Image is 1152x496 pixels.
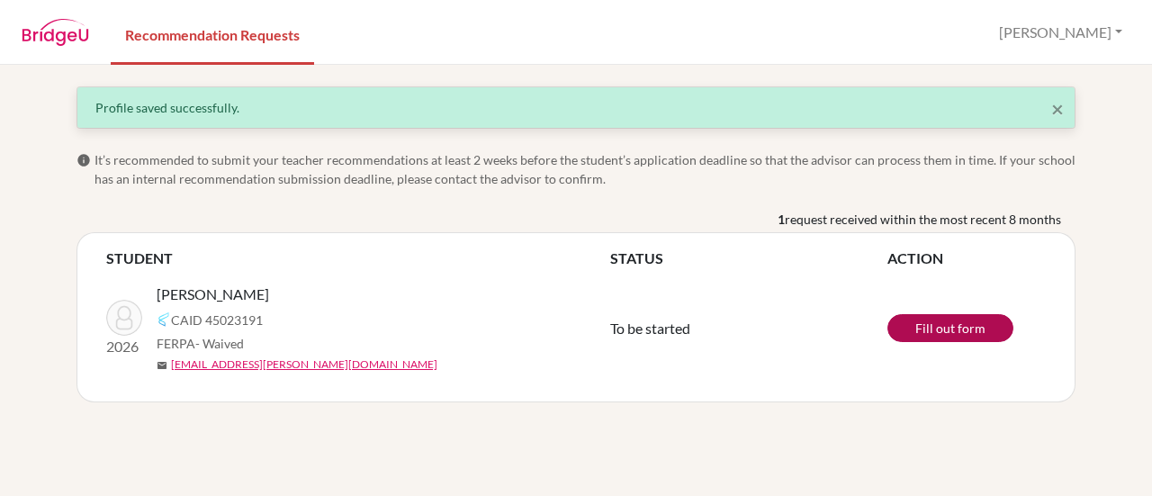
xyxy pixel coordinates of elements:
span: request received within the most recent 8 months [785,210,1061,229]
span: - Waived [195,336,244,351]
b: 1 [778,210,785,229]
a: [EMAIL_ADDRESS][PERSON_NAME][DOMAIN_NAME] [171,356,437,373]
a: Fill out form [887,314,1013,342]
img: BridgeU logo [22,19,89,46]
span: [PERSON_NAME] [157,284,269,305]
img: Lee, Haram [106,300,142,336]
span: info [76,153,91,167]
th: ACTION [887,248,1046,269]
a: Recommendation Requests [111,3,314,65]
img: Common App logo [157,312,171,327]
span: CAID 45023191 [171,311,263,329]
span: mail [157,360,167,371]
span: × [1051,95,1064,122]
div: Profile saved successfully. [95,98,1057,117]
span: FERPA [157,334,244,353]
th: STATUS [610,248,887,269]
span: It’s recommended to submit your teacher recommendations at least 2 weeks before the student’s app... [94,150,1075,188]
p: 2026 [106,336,142,357]
button: [PERSON_NAME] [991,15,1130,50]
span: To be started [610,320,690,337]
button: Close [1051,98,1064,120]
th: STUDENT [106,248,610,269]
